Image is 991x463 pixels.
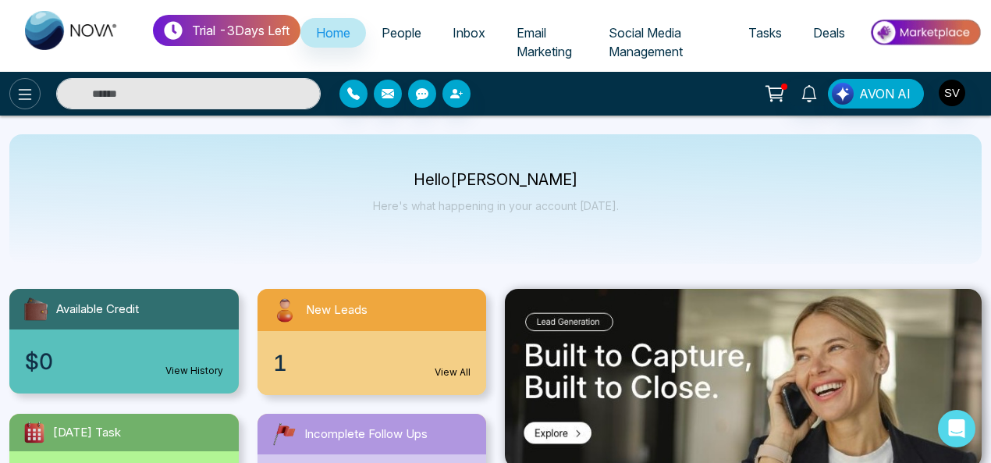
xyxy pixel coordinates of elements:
span: $0 [25,345,53,378]
button: AVON AI [828,79,924,109]
a: Deals [797,18,861,48]
span: Incomplete Follow Ups [304,426,428,443]
span: Available Credit [56,301,139,319]
span: Tasks [748,25,782,41]
a: View History [165,364,223,378]
span: Deals [813,25,845,41]
a: Inbox [437,18,501,48]
img: Market-place.gif [868,15,982,50]
span: Social Media Management [609,25,683,59]
a: People [366,18,437,48]
a: New Leads1View All [248,289,496,395]
span: Home [316,25,350,41]
span: 1 [273,347,287,379]
img: User Avatar [939,80,965,106]
span: [DATE] Task [53,424,121,442]
span: Inbox [453,25,485,41]
a: Social Media Management [593,18,733,66]
span: New Leads [306,301,368,319]
span: People [382,25,421,41]
p: Here's what happening in your account [DATE]. [373,199,619,212]
a: Home [300,18,366,48]
div: Open Intercom Messenger [938,410,975,447]
img: followUps.svg [270,420,298,448]
span: AVON AI [859,84,911,103]
img: newLeads.svg [270,295,300,325]
p: Trial - 3 Days Left [192,21,289,40]
p: Hello [PERSON_NAME] [373,173,619,187]
a: View All [435,365,471,379]
span: Email Marketing [517,25,572,59]
img: Lead Flow [832,83,854,105]
img: todayTask.svg [22,420,47,445]
a: Email Marketing [501,18,593,66]
img: availableCredit.svg [22,295,50,323]
img: Nova CRM Logo [25,11,119,50]
a: Tasks [733,18,797,48]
